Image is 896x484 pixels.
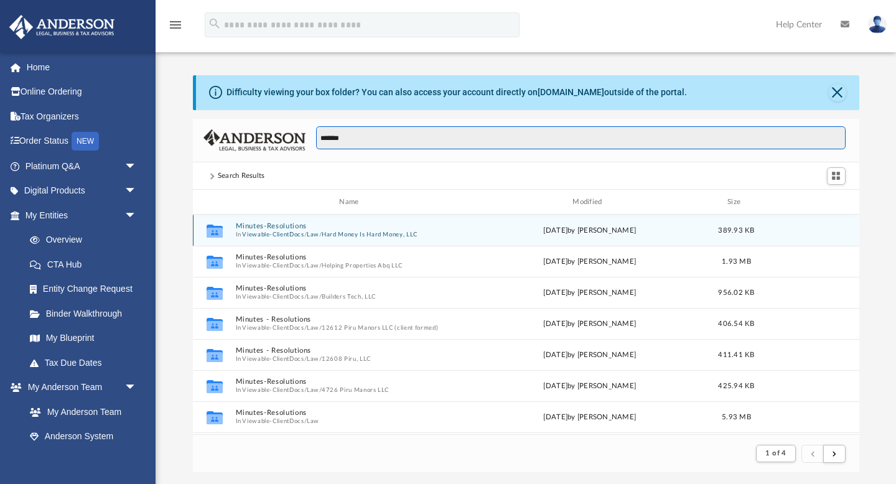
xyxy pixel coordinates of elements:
button: Viewable-ClientDocs [242,386,304,394]
div: Search Results [218,170,265,182]
button: Close [829,84,846,101]
span: 406.54 KB [718,320,754,327]
a: Overview [17,228,156,253]
div: Size [711,197,761,208]
span: / [319,386,321,394]
button: Viewable-ClientDocs [242,231,304,239]
span: / [319,355,321,363]
button: Viewable-ClientDocs [242,293,304,301]
span: / [304,386,306,394]
span: In [235,355,468,363]
button: Law [306,262,319,270]
span: / [304,355,306,363]
button: Law [306,324,319,332]
div: [DATE] by [PERSON_NAME] [474,412,706,423]
div: id [198,197,229,208]
div: [DATE] by [PERSON_NAME] [474,319,706,330]
span: / [319,293,321,301]
input: Search files and folders [316,126,845,150]
button: Helping Properties Abq LLC [322,262,403,270]
div: grid [193,215,859,435]
span: arrow_drop_down [124,375,149,401]
button: Law [306,293,319,301]
span: / [319,324,321,332]
a: My Blueprint [17,326,149,351]
button: Minutes - Resolutions [235,347,468,355]
a: My Anderson Teamarrow_drop_down [9,375,149,400]
div: Name [235,197,467,208]
span: arrow_drop_down [124,203,149,228]
button: Minutes-Resolutions [235,409,468,417]
a: My Anderson Team [17,399,143,424]
span: / [304,417,306,426]
button: 4726 Piru Manors LLC [322,386,389,394]
a: Tax Organizers [9,104,156,129]
span: In [235,324,468,332]
a: menu [168,24,183,32]
div: NEW [72,132,99,151]
button: Law [306,417,319,426]
span: arrow_drop_down [124,154,149,179]
span: In [235,386,468,394]
div: [DATE] by [PERSON_NAME] [474,225,706,236]
button: Law [306,231,319,239]
button: Viewable-ClientDocs [242,262,304,270]
a: Binder Walkthrough [17,301,156,326]
span: In [235,231,468,239]
div: [DATE] by [PERSON_NAME] [474,256,706,268]
button: Law [306,386,319,394]
span: / [304,293,306,301]
button: Viewable-ClientDocs [242,417,304,426]
a: Online Ordering [9,80,156,105]
a: Entity Change Request [17,277,156,302]
div: Modified [473,197,706,208]
button: Minutes-Resolutions [235,378,468,386]
span: 411.41 KB [718,351,754,358]
a: Platinum Q&Aarrow_drop_down [9,154,156,179]
span: 425.94 KB [718,383,754,389]
span: / [304,262,306,270]
span: In [235,417,468,426]
span: 389.93 KB [718,227,754,234]
a: Anderson System [17,424,149,449]
span: 1 of 4 [765,450,786,457]
button: Minutes-Resolutions [235,253,468,261]
a: Order StatusNEW [9,129,156,154]
a: CTA Hub [17,252,156,277]
span: In [235,262,468,270]
div: id [767,197,854,208]
div: [DATE] by [PERSON_NAME] [474,287,706,299]
span: / [304,231,306,239]
i: search [208,17,222,30]
img: User Pic [868,16,887,34]
button: Law [306,355,319,363]
a: My Entitiesarrow_drop_down [9,203,156,228]
span: / [304,324,306,332]
button: Minutes - Resolutions [235,315,468,323]
button: Hard Money Is Hard Money, LLC [322,231,418,239]
span: arrow_drop_down [124,179,149,204]
button: 1 of 4 [756,445,795,462]
i: menu [168,17,183,32]
button: Minutes-Resolutions [235,284,468,292]
img: Anderson Advisors Platinum Portal [6,15,118,39]
span: 1.93 MB [722,258,751,265]
a: Digital Productsarrow_drop_down [9,179,156,203]
button: Builders Tech, LLC [322,293,376,301]
div: Difficulty viewing your box folder? You can also access your account directly on outside of the p... [226,86,687,99]
span: In [235,293,468,301]
button: Minutes-Resolutions [235,222,468,230]
button: 12612 Piru Manors LLC (client formed) [322,324,438,332]
button: Viewable-ClientDocs [242,355,304,363]
span: / [319,231,321,239]
div: [DATE] by [PERSON_NAME] [474,350,706,361]
a: [DOMAIN_NAME] [538,87,604,97]
button: 12608 Piru, LLC [322,355,371,363]
span: 956.02 KB [718,289,754,296]
div: [DATE] by [PERSON_NAME] [474,381,706,392]
span: 5.93 MB [722,414,751,421]
button: Switch to Grid View [827,167,846,185]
